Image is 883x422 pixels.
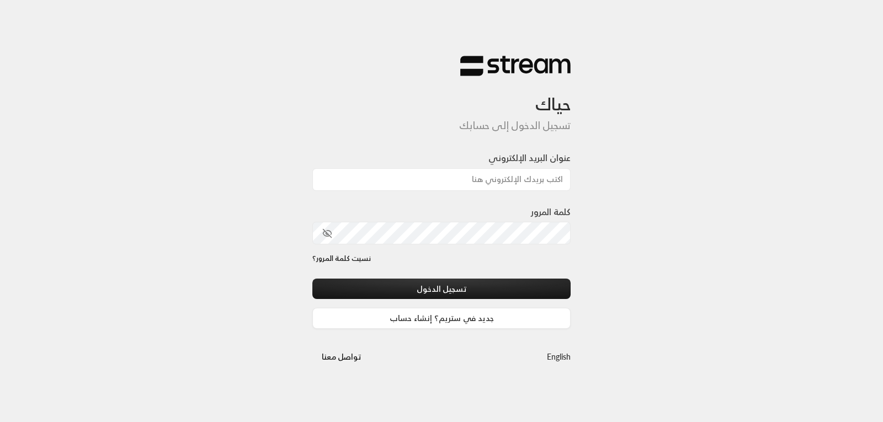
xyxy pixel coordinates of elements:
button: تواصل معنا [312,346,370,367]
img: Stream Logo [460,55,571,77]
label: كلمة المرور [531,205,571,218]
h5: تسجيل الدخول إلى حسابك [312,120,571,132]
a: English [547,346,571,367]
a: تواصل معنا [312,350,370,364]
button: تسجيل الدخول [312,279,571,299]
a: نسيت كلمة المرور؟ [312,253,371,264]
label: عنوان البريد الإلكتروني [488,151,571,164]
input: اكتب بريدك الإلكتروني هنا [312,168,571,191]
h3: حياك [312,77,571,115]
button: toggle password visibility [318,224,337,243]
a: جديد في ستريم؟ إنشاء حساب [312,308,571,328]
